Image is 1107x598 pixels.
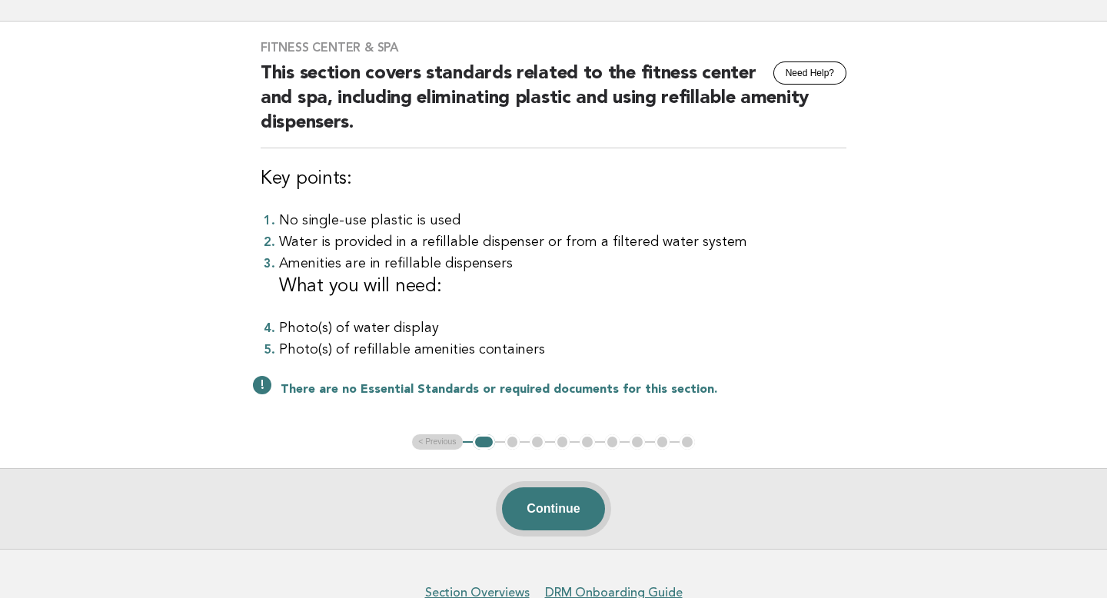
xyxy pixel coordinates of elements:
[279,339,846,360] li: Photo(s) of refillable amenities containers
[261,167,846,191] h3: Key points:
[279,274,846,299] h3: What you will need:
[279,231,846,253] li: Water is provided in a refillable dispenser or from a filtered water system
[473,434,495,450] button: 1
[773,61,846,85] button: Need Help?
[279,253,846,299] li: Amenities are in refillable dispensers
[281,382,846,397] p: There are no Essential Standards or required documents for this section.
[279,317,846,339] li: Photo(s) of water display
[261,40,846,55] h3: Fitness Center & Spa
[279,210,846,231] li: No single-use plastic is used
[261,61,846,148] h2: This section covers standards related to the fitness center and spa, including eliminating plasti...
[502,487,604,530] button: Continue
